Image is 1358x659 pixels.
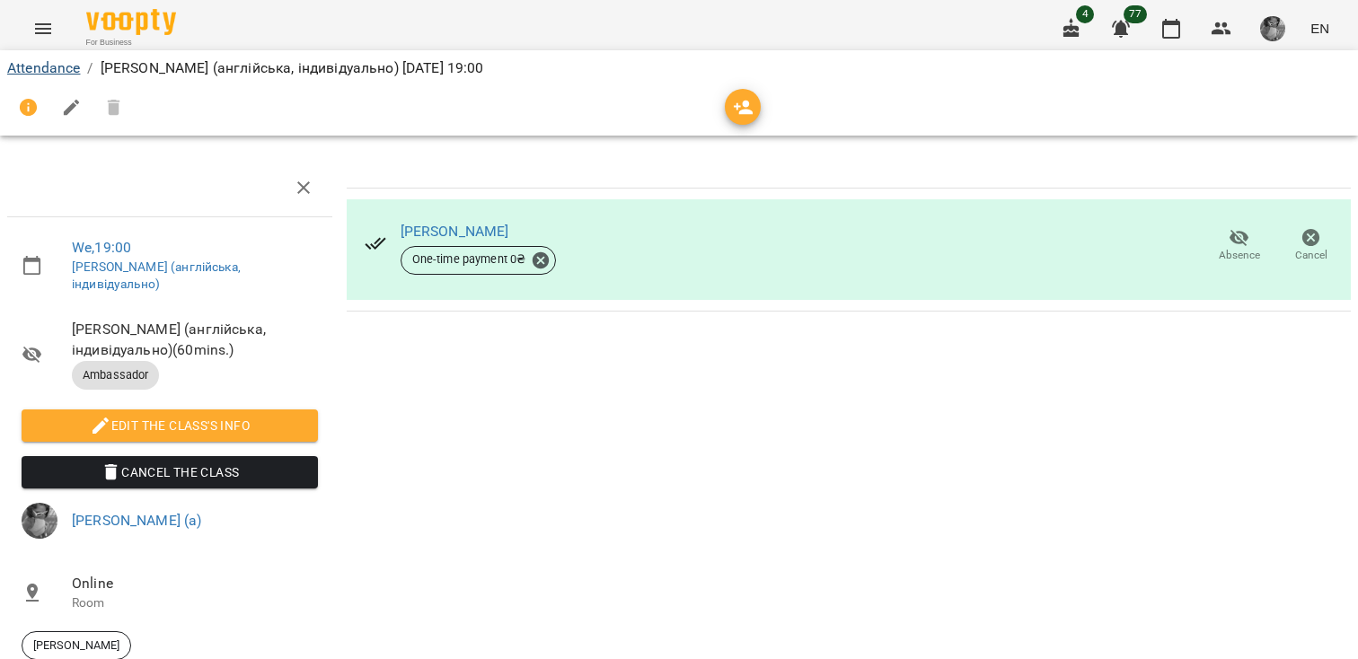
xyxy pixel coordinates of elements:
img: d8a229def0a6a8f2afd845e9c03c6922.JPG [1260,16,1285,41]
nav: breadcrumb [7,57,1351,79]
span: Cancel the class [36,461,304,483]
span: [PERSON_NAME] (англійська, індивідуально) ( 60 mins. ) [72,319,318,361]
button: Cancel the class [22,456,318,488]
span: 77 [1124,5,1147,23]
span: For Business [86,37,176,48]
span: Absence [1219,248,1260,263]
button: Absence [1204,221,1275,271]
button: EN [1303,12,1336,45]
span: [PERSON_NAME] [22,637,130,654]
button: Cancel [1275,221,1347,271]
span: Ambassador [72,367,159,383]
span: 4 [1076,5,1094,23]
img: d8a229def0a6a8f2afd845e9c03c6922.JPG [22,503,57,539]
p: [PERSON_NAME] (англійська, індивідуально) [DATE] 19:00 [101,57,484,79]
span: Edit the class's Info [36,415,304,436]
button: Edit the class's Info [22,409,318,442]
a: [PERSON_NAME] (а) [72,512,202,529]
span: EN [1310,19,1329,38]
span: Online [72,573,318,594]
a: Attendance [7,59,80,76]
a: We , 19:00 [72,239,131,256]
img: Voopty Logo [86,9,176,35]
p: Room [72,594,318,612]
li: / [87,57,93,79]
button: Menu [22,7,65,50]
div: One-time payment 0₴ [401,246,557,275]
span: One-time payment 0 ₴ [401,251,537,268]
a: [PERSON_NAME] [401,223,509,240]
a: [PERSON_NAME] (англійська, індивідуально) [72,259,241,292]
span: Cancel [1295,248,1327,263]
